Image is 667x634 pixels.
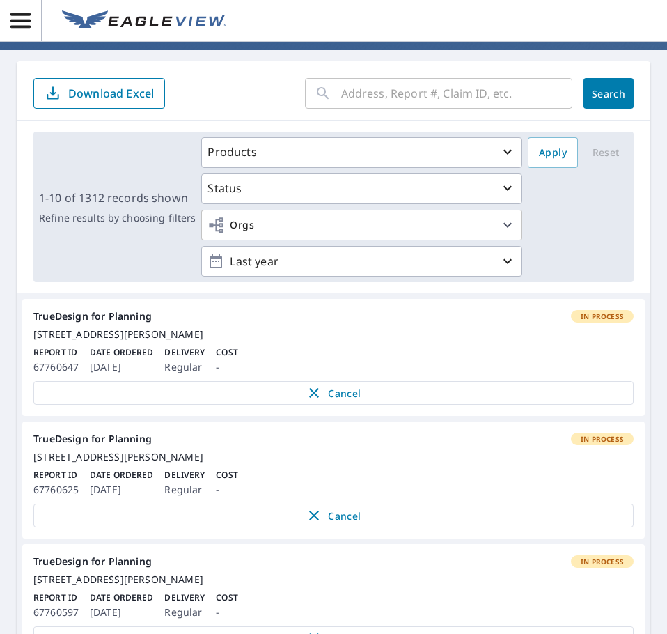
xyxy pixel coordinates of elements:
p: 67760647 [33,359,79,376]
button: Download Excel [33,78,165,109]
span: In Process [572,557,632,566]
p: Status [207,180,242,196]
p: Cost [216,469,237,481]
button: Search [583,78,634,109]
span: In Process [572,311,632,321]
input: Address, Report #, Claim ID, etc. [341,74,572,113]
p: Report ID [33,469,79,481]
p: - [216,604,237,621]
p: Regular [164,604,205,621]
span: In Process [572,434,632,444]
p: Date Ordered [90,469,153,481]
span: Apply [539,144,567,162]
p: 67760625 [33,481,79,498]
span: Orgs [207,217,254,234]
span: Search [595,87,622,100]
p: Products [207,144,256,160]
div: TrueDesign for Planning [33,433,634,445]
div: [STREET_ADDRESS][PERSON_NAME] [33,328,634,341]
a: TrueDesign for PlanningIn Process[STREET_ADDRESS][PERSON_NAME]Report ID67760625Date Ordered[DATE]... [22,422,645,539]
button: Status [201,173,522,204]
p: Cost [216,592,237,604]
p: Date Ordered [90,346,153,359]
p: [DATE] [90,604,153,621]
span: Cancel [48,385,619,401]
button: Products [201,137,522,168]
p: Date Ordered [90,592,153,604]
p: [DATE] [90,359,153,376]
button: Last year [201,246,522,277]
img: EV Logo [62,10,226,31]
p: Delivery [164,469,205,481]
div: TrueDesign for Planning [33,310,634,323]
p: - [216,359,237,376]
p: Delivery [164,592,205,604]
p: Delivery [164,346,205,359]
p: Refine results by choosing filters [39,212,196,224]
a: EV Logo [54,2,235,40]
p: 1-10 of 1312 records shown [39,190,196,206]
button: Apply [528,137,578,168]
button: Orgs [201,210,522,240]
p: Report ID [33,592,79,604]
p: Regular [164,359,205,376]
p: Last year [224,249,499,274]
a: TrueDesign for PlanningIn Process[STREET_ADDRESS][PERSON_NAME]Report ID67760647Date Ordered[DATE]... [22,299,645,416]
button: Cancel [33,504,634,527]
p: Download Excel [68,86,154,101]
p: [DATE] [90,481,153,498]
div: [STREET_ADDRESS][PERSON_NAME] [33,573,634,586]
p: Cost [216,346,237,359]
p: Regular [164,481,205,498]
p: 67760597 [33,604,79,621]
p: - [216,481,237,498]
div: TrueDesign for Planning [33,555,634,568]
button: Cancel [33,381,634,405]
div: [STREET_ADDRESS][PERSON_NAME] [33,451,634,463]
span: Cancel [48,507,619,524]
p: Report ID [33,346,79,359]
